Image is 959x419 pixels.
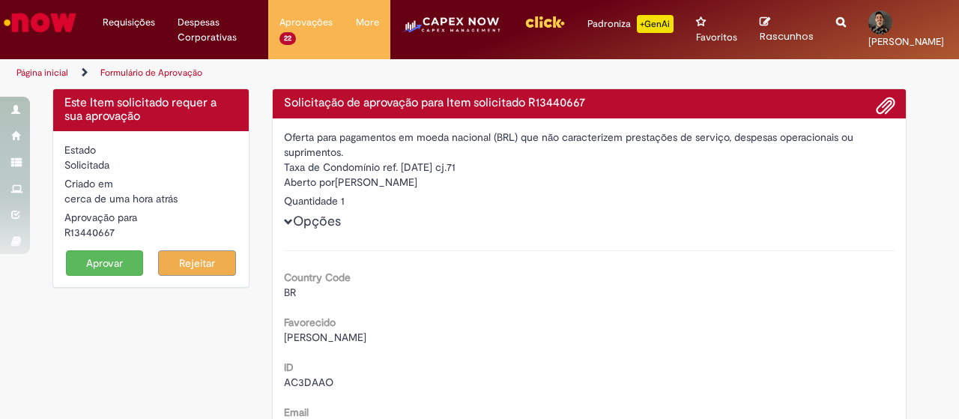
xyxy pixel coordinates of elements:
p: +GenAi [637,15,674,33]
div: Oferta para pagamentos em moeda nacional (BRL) que não caracterizem prestações de serviço, despes... [284,130,895,160]
span: Requisições [103,15,155,30]
span: 22 [279,32,296,45]
a: Formulário de Aprovação [100,67,202,79]
a: Página inicial [16,67,68,79]
div: R13440667 [64,225,238,240]
div: Quantidade 1 [284,193,895,208]
img: click_logo_yellow_360x200.png [524,10,565,33]
span: More [356,15,379,30]
b: Email [284,406,309,419]
b: Favorecido [284,316,336,329]
div: Solicitada [64,157,238,172]
label: Aberto por [284,175,335,190]
time: 29/08/2025 08:00:50 [64,192,178,205]
a: Rascunhos [760,16,814,43]
label: Criado em [64,176,113,191]
label: Estado [64,142,96,157]
span: Aprovações [279,15,333,30]
button: Aprovar [66,250,144,276]
span: [PERSON_NAME] [284,331,366,344]
div: [PERSON_NAME] [284,175,895,193]
span: Favoritos [696,30,737,45]
h4: Este Item solicitado requer a sua aprovação [64,97,238,123]
ul: Trilhas de página [11,59,628,87]
h4: Solicitação de aprovação para Item solicitado R13440667 [284,97,895,110]
span: BR [284,286,296,299]
b: Country Code [284,271,351,284]
div: Padroniza [587,15,674,33]
span: [PERSON_NAME] [868,35,944,48]
span: Rascunhos [760,29,814,43]
span: AC3DAAO [284,376,333,389]
span: cerca de uma hora atrás [64,192,178,205]
div: 29/08/2025 08:00:50 [64,191,238,206]
div: Taxa de Condomínio ref. [DATE] cj.71 [284,160,895,175]
button: Rejeitar [158,250,236,276]
img: CapexLogo5.png [402,15,501,45]
label: Aprovação para [64,210,137,225]
img: ServiceNow [1,7,79,37]
b: ID [284,361,294,374]
span: Despesas Corporativas [178,15,257,45]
